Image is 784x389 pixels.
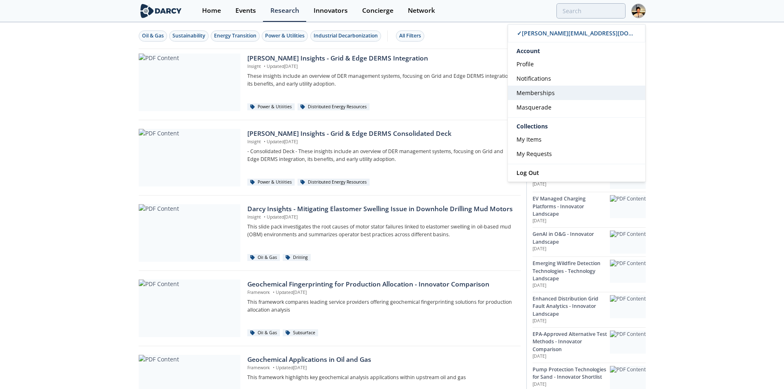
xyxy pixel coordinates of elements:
div: Collections [508,121,645,132]
p: This framework compares leading service providers offering geochemical fingerprinting solutions f... [247,298,514,314]
a: Masquerade [508,100,645,114]
div: Oil & Gas [142,32,164,40]
div: Geochemical Applications in Oil and Gas [247,355,514,365]
a: Enhanced Distribution Grid Fault Analytics - Innovator Landscape [DATE] PDF Content [533,292,646,327]
div: Subsurface [283,329,318,337]
button: All Filters [396,30,424,42]
div: Sustainability [172,32,205,40]
a: My Items [508,132,645,147]
a: Emerging Wildfire Detection Technologies - Technology Landscape [DATE] PDF Content [533,256,646,292]
div: Drilling [283,254,311,261]
button: Energy Transition [211,30,260,42]
a: ✓[PERSON_NAME][EMAIL_ADDRESS][DOMAIN_NAME] [508,24,645,42]
img: logo-wide.svg [139,4,184,18]
div: Oil & Gas [247,254,280,261]
a: Profile [508,57,645,71]
p: Framework Updated [DATE] [247,365,514,371]
div: Innovators [314,7,348,14]
div: Network [408,7,435,14]
div: Power & Utilities [247,103,295,111]
a: Log Out [508,164,645,182]
span: My Items [516,135,542,143]
div: Industrial Decarbonization [314,32,378,40]
div: Darcy Insights - Mitigating Elastomer Swelling Issue in Downhole Drilling Mud Motors [247,204,514,214]
input: Advanced Search [556,3,626,19]
button: Sustainability [169,30,209,42]
span: Memberships [516,89,555,97]
div: Events [235,7,256,14]
p: Framework Updated [DATE] [247,289,514,296]
div: Concierge [362,7,393,14]
span: Log Out [516,169,539,177]
p: [DATE] [533,381,610,388]
p: This framework highlights key geochemical analysis applications within upstream oil and gas [247,374,514,381]
span: • [262,63,267,69]
a: GenAI in O&G - Innovator Landscape [DATE] PDF Content [533,227,646,256]
p: These insights include an overview of DER management systems, focusing on Grid and Edge DERMS int... [247,72,514,88]
div: Distributed Energy Resources [298,179,370,186]
p: This slide pack investigates the root causes of motor stator failures linked to elastomer swellin... [247,223,514,238]
img: Profile [631,4,646,18]
div: Pump Protection Technologies for Sand - Innovator Shortlist [533,366,610,381]
p: [DATE] [533,353,610,360]
div: Distributed Energy Resources [298,103,370,111]
span: My Requests [516,150,552,158]
div: Emerging Wildfire Detection Technologies - Technology Landscape [533,260,610,282]
button: Power & Utilities [262,30,308,42]
div: GenAI in O&G - Innovator Landscape [533,231,610,246]
span: Masquerade [516,103,551,111]
p: [DATE] [533,282,610,289]
span: • [271,289,276,295]
div: [PERSON_NAME] Insights - Grid & Edge DERMS Integration [247,54,514,63]
span: ✓ [PERSON_NAME][EMAIL_ADDRESS][DOMAIN_NAME] [517,29,665,37]
span: • [271,365,276,370]
span: Notifications [516,75,551,82]
a: Notifications [508,71,645,86]
div: Power & Utilities [265,32,305,40]
div: Geochemical Fingerprinting for Production Allocation - Innovator Comparison [247,280,514,289]
div: Research [270,7,299,14]
p: [DATE] [533,318,610,324]
a: My Requests [508,147,645,161]
p: [DATE] [533,181,610,188]
p: [DATE] [533,218,610,224]
div: Energy Transition [214,32,256,40]
div: [PERSON_NAME] Insights - Grid & Edge DERMS Consolidated Deck [247,129,514,139]
div: Home [202,7,221,14]
a: PDF Content [PERSON_NAME] Insights - Grid & Edge DERMS Consolidated Deck Insight •Updated[DATE] -... [139,129,521,186]
a: Memberships [508,86,645,100]
a: PDF Content Geochemical Fingerprinting for Production Allocation - Innovator Comparison Framework... [139,280,521,337]
div: All Filters [399,32,421,40]
button: Industrial Decarbonization [310,30,381,42]
p: Insight Updated [DATE] [247,139,514,145]
a: EV Managed Charging Platforms - Innovator Landscape [DATE] PDF Content [533,192,646,227]
p: [DATE] [533,246,610,252]
span: Profile [516,60,534,68]
a: PDF Content Darcy Insights - Mitigating Elastomer Swelling Issue in Downhole Drilling Mud Motors ... [139,204,521,262]
span: • [262,139,267,144]
div: Account [508,42,645,57]
a: EPA-Approved Alternative Test Methods - Innovator Comparison [DATE] PDF Content [533,327,646,363]
a: PDF Content [PERSON_NAME] Insights - Grid & Edge DERMS Integration Insight •Updated[DATE] These i... [139,54,521,111]
button: Oil & Gas [139,30,167,42]
div: EV Managed Charging Platforms - Innovator Landscape [533,195,610,218]
div: EPA-Approved Alternative Test Methods - Innovator Comparison [533,331,610,353]
p: - Consolidated Deck - These insights include an overview of DER management systems, focusing on G... [247,148,514,163]
p: Insight Updated [DATE] [247,63,514,70]
p: Insight Updated [DATE] [247,214,514,221]
div: Enhanced Distribution Grid Fault Analytics - Innovator Landscape [533,295,610,318]
div: Oil & Gas [247,329,280,337]
span: • [262,214,267,220]
div: Power & Utilities [247,179,295,186]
